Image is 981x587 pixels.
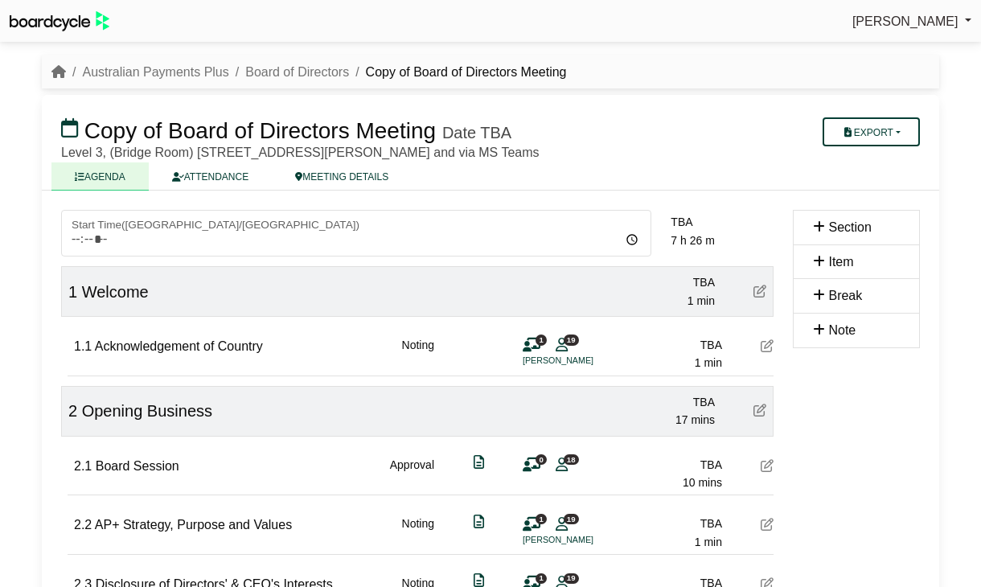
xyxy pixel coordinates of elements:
[828,323,856,337] span: Note
[82,65,228,79] a: Australian Payments Plus
[564,573,579,584] span: 19
[82,283,149,301] span: Welcome
[349,62,566,83] li: Copy of Board of Directors Meeting
[602,273,715,291] div: TBA
[95,339,263,353] span: Acknowledgement of Country
[74,339,92,353] span: 1.1
[402,336,434,372] div: Noting
[610,456,722,474] div: TBA
[51,62,567,83] nav: breadcrumb
[74,518,92,532] span: 2.2
[245,65,349,79] a: Board of Directors
[828,289,862,302] span: Break
[68,402,77,420] span: 2
[536,573,547,584] span: 1
[564,335,579,345] span: 19
[828,255,853,269] span: Item
[84,118,436,143] span: Copy of Board of Directors Meeting
[852,11,971,32] a: [PERSON_NAME]
[523,533,643,547] li: [PERSON_NAME]
[671,234,714,247] span: 7 h 26 m
[610,336,722,354] div: TBA
[442,123,511,142] div: Date TBA
[564,454,579,465] span: 18
[68,283,77,301] span: 1
[823,117,920,146] button: Export
[852,14,958,28] span: [PERSON_NAME]
[96,459,179,473] span: Board Session
[683,476,722,489] span: 10 mins
[536,514,547,524] span: 1
[402,515,434,551] div: Noting
[695,536,722,548] span: 1 min
[610,515,722,532] div: TBA
[51,162,149,191] a: AGENDA
[74,459,92,473] span: 2.1
[272,162,412,191] a: MEETING DETAILS
[149,162,272,191] a: ATTENDANCE
[602,393,715,411] div: TBA
[695,356,722,369] span: 1 min
[61,146,540,159] span: Level 3, (Bridge Room) [STREET_ADDRESS][PERSON_NAME] and via MS Teams
[390,456,434,492] div: Approval
[95,518,292,532] span: AP+ Strategy, Purpose and Values
[536,454,547,465] span: 0
[828,220,871,234] span: Section
[82,402,212,420] span: Opening Business
[564,514,579,524] span: 19
[675,413,715,426] span: 17 mins
[523,354,643,367] li: [PERSON_NAME]
[10,11,109,31] img: BoardcycleBlackGreen-aaafeed430059cb809a45853b8cf6d952af9d84e6e89e1f1685b34bfd5cb7d64.svg
[671,213,783,231] div: TBA
[536,335,547,345] span: 1
[688,294,715,307] span: 1 min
